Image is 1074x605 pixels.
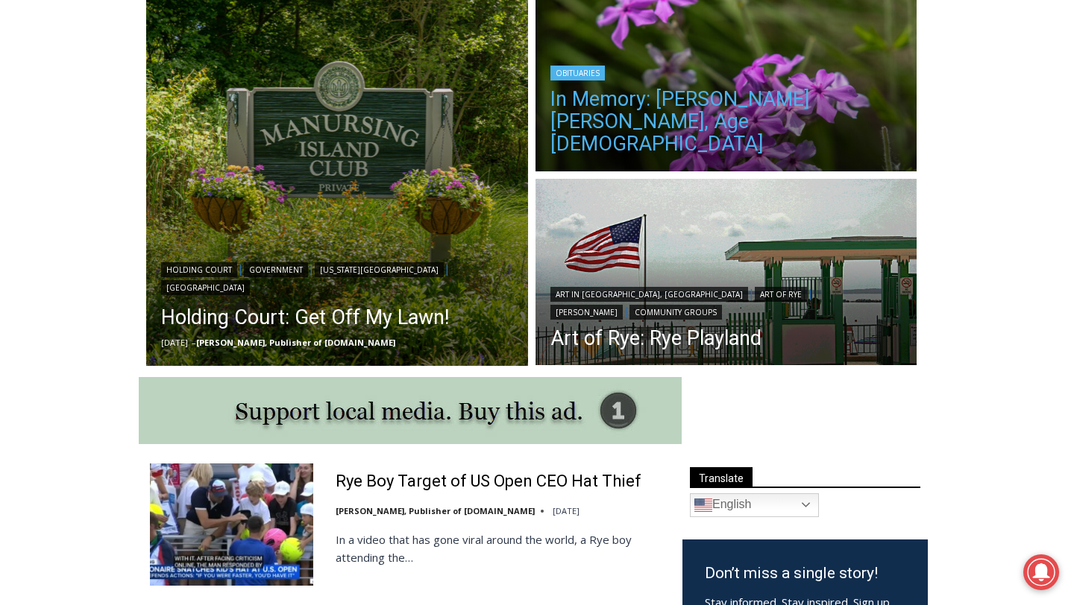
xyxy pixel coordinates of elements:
span: Translate [690,467,753,487]
div: | | | [550,284,902,320]
a: Art of Rye: Rye Playland [550,327,902,349]
a: Obituaries [550,66,605,80]
img: Rye Boy Target of US Open CEO Hat Thief [150,463,313,586]
a: [US_STATE][GEOGRAPHIC_DATA] [315,262,444,277]
a: Rye Boy Target of US Open CEO Hat Thief [336,471,641,492]
a: [PERSON_NAME], Publisher of [DOMAIN_NAME] [336,505,535,516]
p: In a video that has gone viral around the world, a Rye boy attending the… [336,530,663,566]
h3: Don’t miss a single story! [705,562,905,586]
img: en [694,496,712,514]
time: [DATE] [553,505,580,516]
a: In Memory: [PERSON_NAME] [PERSON_NAME], Age [DEMOGRAPHIC_DATA] [550,88,902,155]
img: (PHOTO: Rye Playland. Entrance onto Playland Beach at the Boardwalk. By JoAnn Cancro.) [536,179,917,370]
a: [GEOGRAPHIC_DATA] [161,280,250,295]
a: Holding Court [161,262,237,277]
time: [DATE] [161,337,188,348]
a: Government [244,262,308,277]
div: "the precise, almost orchestrated movements of cutting and assembling sushi and [PERSON_NAME] mak... [154,93,219,178]
a: [PERSON_NAME] [550,305,623,320]
a: Read More Art of Rye: Rye Playland [536,179,917,370]
span: – [192,337,196,348]
a: Community Groups [629,305,722,320]
a: [PERSON_NAME], Publisher of [DOMAIN_NAME] [196,337,395,348]
div: | | | [161,259,513,295]
a: Holding Court: Get Off My Lawn! [161,302,513,332]
a: English [690,493,819,517]
span: Open Tues. - Sun. [PHONE_NUMBER] [4,153,146,210]
img: support local media, buy this ad [139,377,682,444]
a: Open Tues. - Sun. [PHONE_NUMBER] [1,150,150,186]
a: Art of Rye [755,287,807,302]
a: Art in [GEOGRAPHIC_DATA], [GEOGRAPHIC_DATA] [550,287,748,302]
